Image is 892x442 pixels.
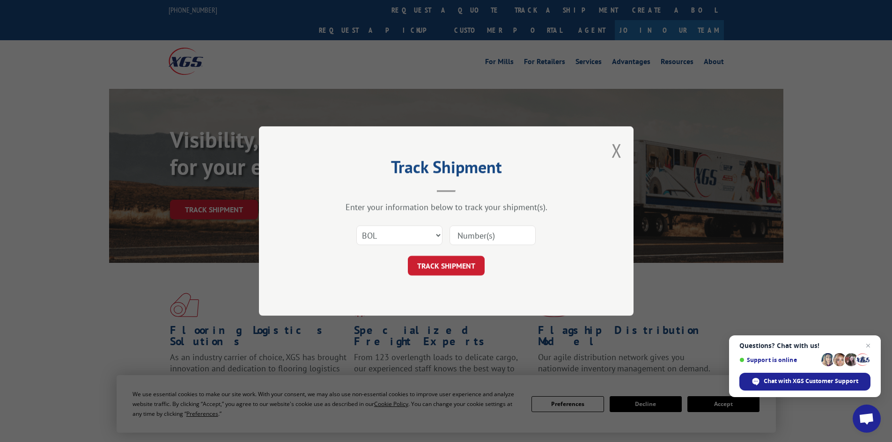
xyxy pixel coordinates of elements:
[853,405,881,433] div: Open chat
[739,373,870,391] div: Chat with XGS Customer Support
[408,256,485,275] button: TRACK SHIPMENT
[306,160,587,178] h2: Track Shipment
[764,377,858,385] span: Chat with XGS Customer Support
[739,342,870,349] span: Questions? Chat with us!
[863,340,874,351] span: Close chat
[612,138,622,163] button: Close modal
[306,202,587,212] div: Enter your information below to track your shipment(s).
[450,225,536,245] input: Number(s)
[739,356,818,363] span: Support is online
